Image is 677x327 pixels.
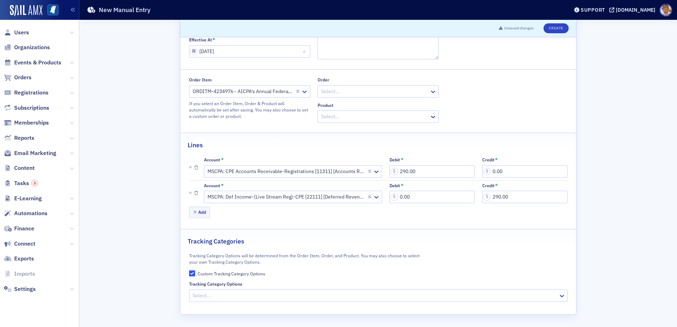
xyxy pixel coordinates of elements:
div: Order [318,77,329,82]
abbr: This field is required [221,157,224,162]
span: Memberships [14,119,49,127]
a: Reports [4,134,34,142]
img: SailAMX [47,5,58,16]
input: 0.00 [482,191,568,203]
button: Close [301,45,310,58]
a: Settings [4,285,36,293]
span: Content [14,164,35,172]
div: Support [581,7,605,13]
a: Connect [4,240,35,248]
h2: Tracking Categories [188,237,244,246]
div: Credit [482,157,495,162]
button: Add [189,207,210,218]
div: Custom Tracking Category Options [198,271,265,277]
abbr: This field is required [495,157,498,162]
button: [DOMAIN_NAME] [609,7,658,12]
a: Finance [4,225,34,233]
span: Imports [14,270,35,278]
a: Events & Products [4,59,61,67]
span: Organizations [14,44,50,51]
span: Events & Products [14,59,61,67]
div: Account [204,183,220,188]
div: [DOMAIN_NAME] [616,7,655,13]
div: Effective At [189,37,212,42]
div: Debit [389,157,400,162]
span: Profile [660,4,672,16]
div: Account [204,157,220,162]
h1: New Manual Entry [99,6,150,14]
a: Imports [4,270,35,278]
span: Registrations [14,89,49,97]
span: Orders [14,74,32,81]
abbr: This field is required [221,183,224,188]
abbr: This field is required [401,183,404,188]
span: E-Learning [14,195,42,202]
div: Tracking Category Options will be determined from the Order Item, Order, and Product. You may als... [189,251,427,265]
span: Finance [14,225,34,233]
span: Exports [14,255,34,263]
span: Automations [14,210,47,217]
abbr: This field is required [495,183,498,188]
textarea: Fix Sail Entry - [PERSON_NAME] [318,20,439,59]
div: If you select an Order Item, Order & Product will automatically be set after saving. You may also... [189,100,310,120]
a: Registrations [4,89,49,97]
div: Credit [482,183,495,188]
input: 0.00 [389,191,475,203]
span: Subscriptions [14,104,49,112]
div: Tracking Category Options [189,281,242,287]
a: Automations [4,210,47,217]
a: Organizations [4,44,50,51]
a: View Homepage [42,5,58,17]
div: Order Item [189,77,212,82]
span: Unsaved changes [504,25,534,31]
h2: Lines [188,140,203,150]
a: Orders [4,74,32,81]
input: Custom Tracking Category Options [189,270,195,277]
span: Settings [14,285,36,293]
a: Users [4,29,29,36]
input: MM/DD/YYYY [189,45,310,58]
a: Email Marketing [4,149,56,157]
button: Create [544,23,569,33]
a: Subscriptions [4,104,49,112]
input: 0.00 [389,165,475,178]
div: Debit [389,183,400,188]
div: 3 [31,179,38,187]
abbr: This field is required [401,157,404,162]
div: Product [318,103,334,108]
abbr: This field is required [212,37,215,42]
a: Content [4,164,35,172]
span: Connect [14,240,35,248]
span: Email Marketing [14,149,56,157]
a: Exports [4,255,34,263]
span: Reports [14,134,34,142]
a: Memberships [4,119,49,127]
span: Users [14,29,29,36]
a: Tasks3 [4,179,38,187]
a: E-Learning [4,195,42,202]
input: 0.00 [482,165,568,178]
img: SailAMX [10,5,42,16]
span: Tasks [14,179,38,187]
